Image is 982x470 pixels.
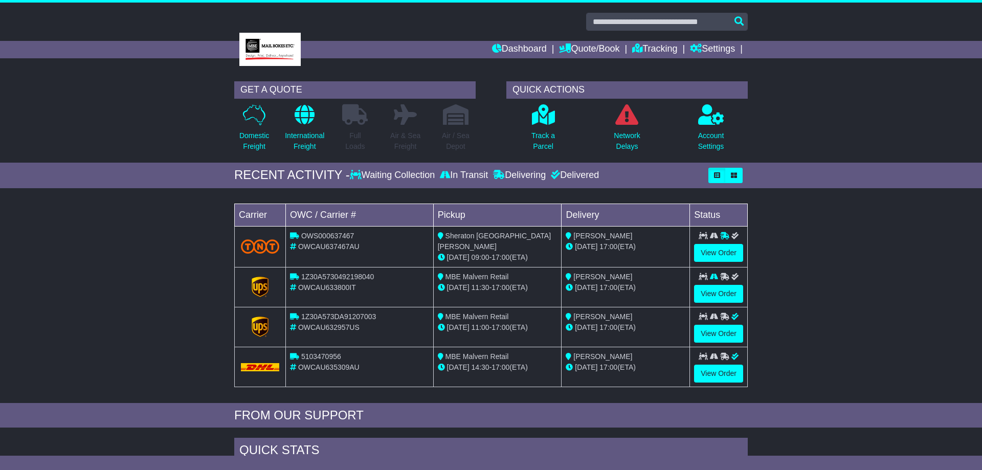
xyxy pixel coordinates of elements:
span: [DATE] [575,323,597,331]
div: (ETA) [566,282,685,293]
a: Settings [690,41,735,58]
div: QUICK ACTIONS [506,81,748,99]
span: OWCAU637467AU [298,242,360,251]
p: International Freight [285,130,324,152]
span: 17:00 [492,323,509,331]
a: DomesticFreight [239,104,270,158]
span: 1Z30A573DA91207003 [301,312,376,321]
span: 17:00 [599,363,617,371]
span: [DATE] [575,242,597,251]
span: OWS000637467 [301,232,354,240]
span: 17:00 [599,242,617,251]
img: MBE Malvern [239,33,301,66]
span: 11:30 [472,283,489,292]
td: Delivery [562,204,690,226]
p: Network Delays [614,130,640,152]
a: AccountSettings [698,104,725,158]
a: Dashboard [492,41,547,58]
a: Tracking [632,41,677,58]
span: [DATE] [447,323,470,331]
span: [DATE] [575,363,597,371]
span: MBE Malvern Retail [445,273,509,281]
span: MBE Malvern Retail [445,352,509,361]
td: Carrier [235,204,286,226]
td: Pickup [433,204,562,226]
p: Air / Sea Depot [442,130,470,152]
img: GetCarrierServiceLogo [252,277,269,297]
div: Waiting Collection [350,170,437,181]
span: 17:00 [492,363,509,371]
a: Quote/Book [559,41,619,58]
div: GET A QUOTE [234,81,476,99]
a: NetworkDelays [613,104,640,158]
div: RECENT ACTIVITY - [234,168,350,183]
span: [DATE] [447,283,470,292]
p: Domestic Freight [239,130,269,152]
p: Full Loads [342,130,368,152]
span: 5103470956 [301,352,341,361]
img: TNT_Domestic.png [241,239,279,253]
img: DHL.png [241,363,279,371]
a: View Order [694,365,743,383]
span: 17:00 [599,323,617,331]
span: [PERSON_NAME] [573,232,632,240]
div: Delivered [548,170,599,181]
a: View Order [694,244,743,262]
span: OWCAU632957US [298,323,360,331]
span: [PERSON_NAME] [573,273,632,281]
p: Air & Sea Freight [390,130,420,152]
div: - (ETA) [438,282,557,293]
span: [DATE] [447,363,470,371]
span: [PERSON_NAME] [573,312,632,321]
span: 17:00 [492,283,509,292]
div: - (ETA) [438,322,557,333]
div: (ETA) [566,362,685,373]
span: [PERSON_NAME] [573,352,632,361]
span: [DATE] [575,283,597,292]
span: 11:00 [472,323,489,331]
a: Track aParcel [531,104,555,158]
span: 09:00 [472,253,489,261]
td: Status [690,204,748,226]
a: View Order [694,285,743,303]
span: [DATE] [447,253,470,261]
div: (ETA) [566,322,685,333]
span: 17:00 [492,253,509,261]
span: Sheraton [GEOGRAPHIC_DATA][PERSON_NAME] [438,232,551,251]
div: Delivering [490,170,548,181]
span: MBE Malvern Retail [445,312,509,321]
div: - (ETA) [438,252,557,263]
a: InternationalFreight [284,104,325,158]
span: 17:00 [599,283,617,292]
td: OWC / Carrier # [286,204,434,226]
span: 1Z30A5730492198040 [301,273,374,281]
p: Account Settings [698,130,724,152]
span: OWCAU635309AU [298,363,360,371]
a: View Order [694,325,743,343]
div: Quick Stats [234,438,748,465]
span: 14:30 [472,363,489,371]
p: Track a Parcel [531,130,555,152]
div: (ETA) [566,241,685,252]
div: - (ETA) [438,362,557,373]
img: GetCarrierServiceLogo [252,317,269,337]
div: In Transit [437,170,490,181]
span: OWCAU633800IT [298,283,356,292]
div: FROM OUR SUPPORT [234,408,748,423]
